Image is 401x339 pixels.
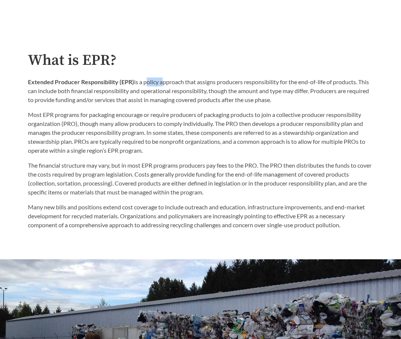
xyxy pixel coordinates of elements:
h2: What is EPR? [28,52,373,69]
p: The financial structure may vary, but in most EPR programs producers pay fees to the PRO. The PRO... [28,161,373,197]
p: Many new bills and positions extend cost coverage to include outreach and education, infrastructu... [28,203,373,229]
strong: Extended Producer Responsibility (EPR) [28,78,134,85]
p: is a policy approach that assigns producers responsibility for the end-of-life of products. This ... [28,77,373,104]
p: Most EPR programs for packaging encourage or require producers of packaging products to join a co... [28,110,373,155]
